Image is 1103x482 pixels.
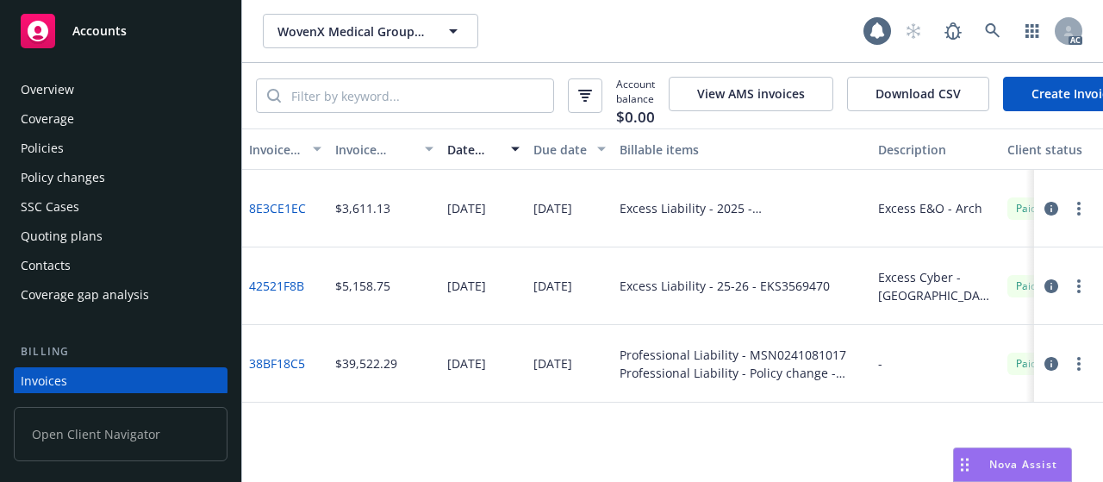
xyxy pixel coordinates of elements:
button: Due date [527,128,613,170]
span: Account balance [616,77,655,115]
button: Invoice ID [242,128,328,170]
div: $3,611.13 [335,199,390,217]
div: Excess Cyber - [GEOGRAPHIC_DATA] [878,268,994,304]
div: Contacts [21,252,71,279]
button: Description [871,128,1000,170]
div: Policy changes [21,164,105,191]
div: Paid [1007,275,1045,297]
div: Date issued [447,141,501,159]
a: SSC Cases [14,193,227,221]
div: Paid [1007,197,1045,219]
span: Accounts [72,24,127,38]
div: [DATE] [533,277,572,295]
div: Coverage [21,105,74,133]
a: Search [975,14,1010,48]
a: Contacts [14,252,227,279]
div: Invoice ID [249,141,302,159]
div: [DATE] [447,199,486,217]
div: Policies [21,135,64,162]
div: Invoices [21,367,67,395]
div: Due date [533,141,587,159]
div: Paid [1007,353,1045,374]
a: Start snowing [896,14,931,48]
a: Coverage [14,105,227,133]
button: WovenX Medical Group PLLC; WovenX Health Inc [263,14,478,48]
a: Report a Bug [936,14,970,48]
a: Overview [14,76,227,103]
svg: Search [267,89,281,103]
div: Overview [21,76,74,103]
a: 8E3CE1EC [249,199,306,217]
a: Invoices [14,367,227,395]
a: Policy changes [14,164,227,191]
div: Invoice amount [335,141,414,159]
a: Coverage gap analysis [14,281,227,309]
a: Policies [14,135,227,162]
button: Download CSV [847,77,989,111]
button: Nova Assist [953,448,1072,482]
div: - [878,354,882,372]
span: Nova Assist [989,457,1057,472]
div: [DATE] [533,199,572,217]
a: Switch app [1015,14,1050,48]
button: Date issued [440,128,527,170]
div: [DATE] [533,354,572,372]
div: Excess Liability - 2025 - C4LPX291415CYBER2024 [620,199,864,217]
input: Filter by keyword... [281,79,553,112]
a: 38BF18C5 [249,354,305,372]
div: Quoting plans [21,222,103,250]
div: Coverage gap analysis [21,281,149,309]
div: [DATE] [447,354,486,372]
a: Accounts [14,7,227,55]
a: Quoting plans [14,222,227,250]
span: Open Client Navigator [14,407,227,461]
div: Professional Liability - Policy change - MSN0241081017 [620,364,864,382]
div: Billing [14,343,227,360]
div: $39,522.29 [335,354,397,372]
div: [DATE] [447,277,486,295]
div: Description [878,141,994,159]
div: Excess Liability - 25-26 - EKS3569470 [620,277,830,295]
div: $5,158.75 [335,277,390,295]
div: Drag to move [954,448,975,481]
span: $0.00 [616,106,655,128]
button: View AMS invoices [669,77,833,111]
a: 42521F8B [249,277,304,295]
div: Excess E&O - Arch [878,199,982,217]
button: Billable items [613,128,871,170]
div: Billable items [620,141,864,159]
button: Invoice amount [328,128,440,170]
span: WovenX Medical Group PLLC; WovenX Health Inc [277,22,427,41]
div: Professional Liability - MSN0241081017 [620,346,864,364]
div: SSC Cases [21,193,79,221]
